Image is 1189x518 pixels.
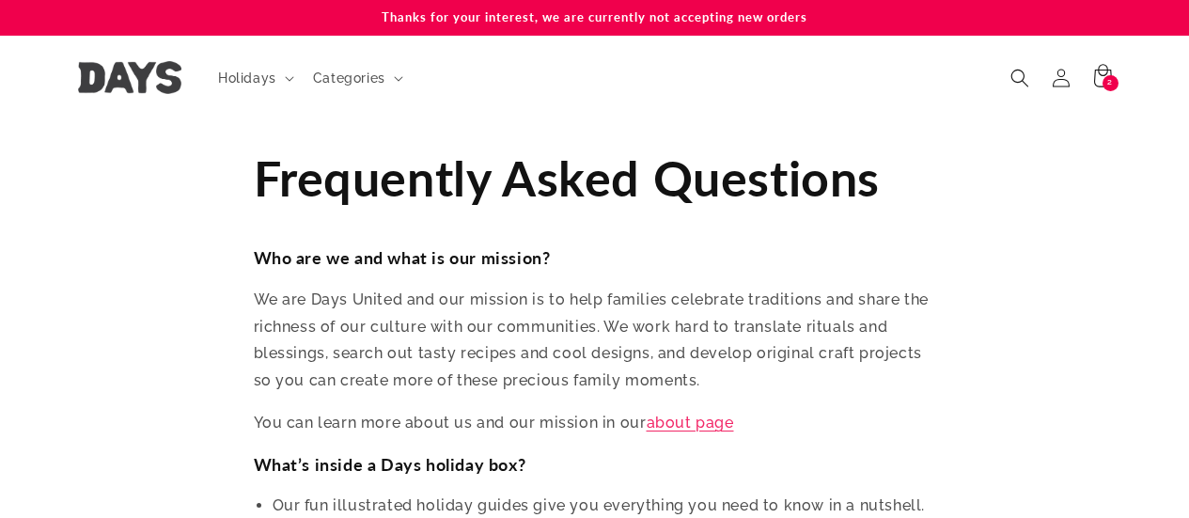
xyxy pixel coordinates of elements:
img: Days United [78,61,181,94]
p: We are Days United and our mission is to help families celebrate traditions and share the richnes... [254,287,936,395]
a: about page [647,414,734,432]
summary: Holidays [207,58,302,98]
summary: Search [999,57,1040,99]
p: You can learn more about us and our mission in our [254,410,936,437]
span: 2 [1107,75,1113,91]
h3: Who are we and what is our mission? [254,247,936,269]
h1: Frequently Asked Questions [254,147,936,211]
span: Categories [313,70,385,86]
h3: What’s inside a Days holiday box? [254,454,936,476]
span: Holidays [218,70,276,86]
summary: Categories [302,58,411,98]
